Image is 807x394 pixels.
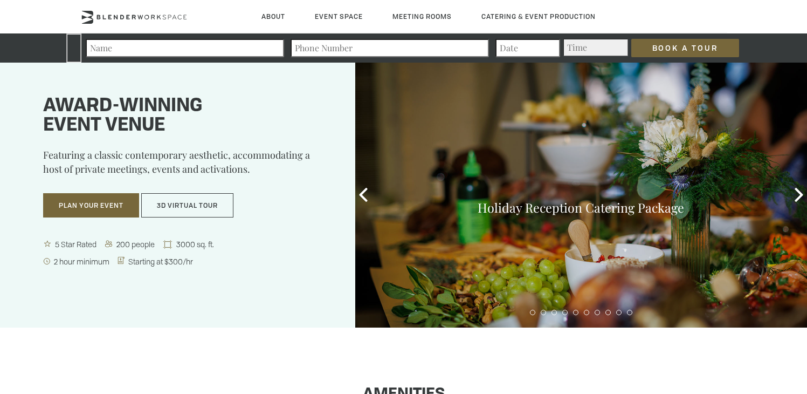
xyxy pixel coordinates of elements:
input: Phone Number [291,39,489,57]
span: 2 hour minimum [52,256,113,267]
span: Starting at $300/hr [126,256,196,267]
span: 5 Star Rated [53,239,100,249]
span: 200 people [114,239,158,249]
input: Date [495,39,560,57]
input: Book a Tour [631,39,739,57]
input: Name [86,39,284,57]
span: 3000 sq. ft. [174,239,217,249]
button: 3D Virtual Tour [141,193,233,218]
button: Plan Your Event [43,193,139,218]
h1: Award-winning event venue [43,97,328,135]
a: Holiday Reception Catering Package [478,199,684,216]
p: Featuring a classic contemporary aesthetic, accommodating a host of private meetings, events and ... [43,148,328,184]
